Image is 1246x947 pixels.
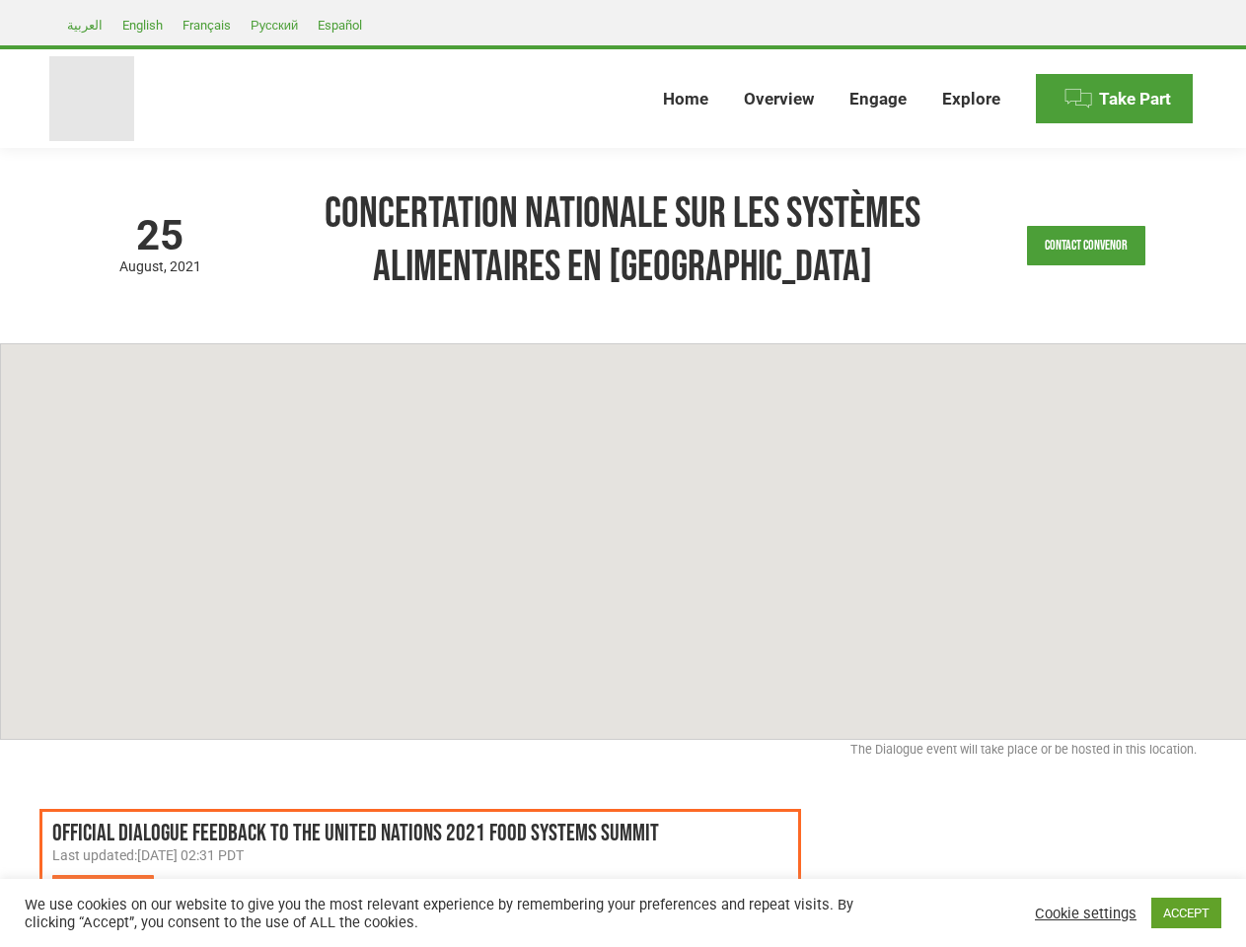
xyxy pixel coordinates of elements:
[1063,84,1093,113] img: Menu icon
[52,845,788,865] div: Last updated:
[291,187,956,294] h1: Concertation nationale sur les systèmes alimentaires en [GEOGRAPHIC_DATA]
[52,875,154,914] a: Download PDF
[173,13,241,36] a: Français
[52,822,788,845] h3: Official Dialogue Feedback to the United Nations 2021 Food Systems Summit
[137,847,244,863] time: [DATE] 02:31 PDT
[119,258,170,274] span: August
[112,13,173,36] a: English
[251,18,298,33] span: Русский
[308,13,372,36] a: Español
[25,896,862,931] div: We use cookies on our website to give you the most relevant experience by remembering your prefer...
[663,89,708,109] span: Home
[170,258,201,274] span: 2021
[1035,905,1136,922] a: Cookie settings
[942,89,1000,109] span: Explore
[183,18,231,33] span: Français
[318,18,362,33] span: Español
[1151,898,1221,928] a: ACCEPT
[122,18,163,33] span: English
[241,13,308,36] a: Русский
[49,740,1197,769] div: The Dialogue event will take place or be hosted in this location.
[49,56,134,141] img: Food Systems Summit Dialogues
[49,215,271,256] span: 25
[849,89,907,109] span: Engage
[1099,89,1171,109] span: Take Part
[57,13,112,36] a: العربية
[67,18,103,33] span: العربية
[744,89,814,109] span: Overview
[1027,226,1145,265] a: Contact Convenor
